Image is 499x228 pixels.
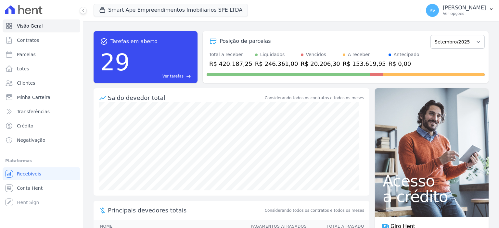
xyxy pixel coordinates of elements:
[306,51,326,58] div: Vencidos
[3,182,80,195] a: Conta Hent
[265,208,364,213] span: Considerando todos os contratos e todos os meses
[17,171,41,177] span: Recebíveis
[17,80,35,86] span: Clientes
[100,45,130,79] div: 29
[3,19,80,32] a: Visão Geral
[265,95,364,101] div: Considerando todos os contratos e todos os meses
[17,37,39,43] span: Contratos
[17,94,50,101] span: Minha Carteira
[3,48,80,61] a: Parcelas
[383,189,481,204] span: a crédito
[394,51,419,58] div: Antecipado
[17,51,36,58] span: Parcelas
[429,8,436,13] span: RV
[17,23,43,29] span: Visão Geral
[389,59,419,68] div: R$ 0,00
[348,51,370,58] div: A receber
[108,206,263,215] span: Principais devedores totais
[17,185,43,191] span: Conta Hent
[3,34,80,47] a: Contratos
[3,62,80,75] a: Lotes
[110,38,158,45] span: Tarefas em aberto
[17,123,33,129] span: Crédito
[343,59,386,68] div: R$ 153.619,95
[17,137,45,143] span: Negativação
[220,37,271,45] div: Posição de parcelas
[3,91,80,104] a: Minha Carteira
[5,157,78,165] div: Plataformas
[162,73,184,79] span: Ver tarefas
[186,74,191,79] span: east
[421,1,499,19] button: RV [PERSON_NAME] Ver opções
[17,108,50,115] span: Transferências
[100,38,108,45] span: task_alt
[443,11,486,16] p: Ver opções
[383,173,481,189] span: Acesso
[255,59,298,68] div: R$ 246.361,00
[209,59,252,68] div: R$ 420.187,25
[3,167,80,180] a: Recebíveis
[3,77,80,90] a: Clientes
[133,73,191,79] a: Ver tarefas east
[443,5,486,11] p: [PERSON_NAME]
[3,119,80,132] a: Crédito
[3,134,80,147] a: Negativação
[108,93,263,102] div: Saldo devedor total
[17,66,29,72] span: Lotes
[209,51,252,58] div: Total a receber
[3,105,80,118] a: Transferências
[301,59,340,68] div: R$ 20.206,30
[260,51,285,58] div: Liquidados
[94,4,248,16] button: Smart Ape Empreendimentos Imobiliarios SPE LTDA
